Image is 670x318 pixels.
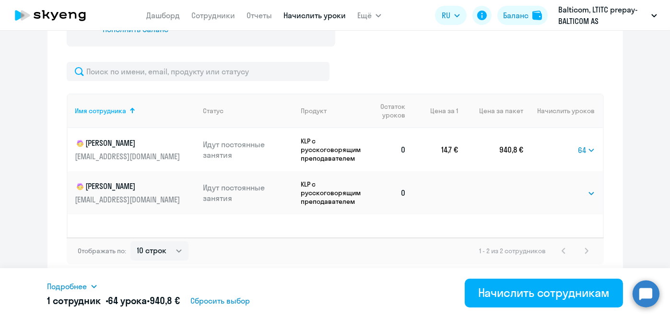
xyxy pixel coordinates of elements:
[146,11,180,20] a: Дашборд
[301,106,365,115] div: Продукт
[203,139,293,160] p: Идут постоянные занятия
[190,295,250,306] span: Сбросить выбор
[558,4,647,27] p: Balticom, LTITC prepay-BALTICOM AS
[301,137,365,163] p: KLP с русскоговорящим преподавателем
[373,102,406,119] span: Остаток уроков
[532,11,542,20] img: balance
[247,11,272,20] a: Отчеты
[75,181,183,192] p: [PERSON_NAME]
[203,182,293,203] p: Идут постоянные занятия
[108,294,147,306] span: 64 урока
[75,138,183,149] p: [PERSON_NAME]
[480,247,546,255] span: 1 - 2 из 2 сотрудников
[553,4,662,27] button: Balticom, LTITC prepay-BALTICOM AS
[414,128,458,171] td: 14,7 €
[301,180,365,206] p: KLP с русскоговорящим преподавателем
[283,11,346,20] a: Начислить уроки
[365,128,414,171] td: 0
[478,285,610,300] div: Начислить сотрудникам
[357,10,372,21] span: Ещё
[458,128,523,171] td: 940,8 €
[435,6,467,25] button: RU
[414,94,458,128] th: Цена за 1
[523,94,602,128] th: Начислить уроков
[365,171,414,214] td: 0
[357,6,381,25] button: Ещё
[497,6,548,25] button: Балансbalance
[203,106,293,115] div: Статус
[75,182,85,191] img: child
[75,106,196,115] div: Имя сотрудника
[150,294,180,306] span: 940,8 €
[373,102,414,119] div: Остаток уроков
[203,106,223,115] div: Статус
[47,294,180,307] h5: 1 сотрудник • •
[75,106,127,115] div: Имя сотрудника
[301,106,327,115] div: Продукт
[503,10,529,21] div: Баланс
[465,279,623,307] button: Начислить сотрудникам
[75,138,196,162] a: child[PERSON_NAME][EMAIL_ADDRESS][DOMAIN_NAME]
[191,11,235,20] a: Сотрудники
[75,139,85,148] img: child
[67,62,329,81] input: Поиск по имени, email, продукту или статусу
[442,10,450,21] span: RU
[47,281,87,292] span: Подробнее
[75,151,183,162] p: [EMAIL_ADDRESS][DOMAIN_NAME]
[75,181,196,205] a: child[PERSON_NAME][EMAIL_ADDRESS][DOMAIN_NAME]
[75,194,183,205] p: [EMAIL_ADDRESS][DOMAIN_NAME]
[458,94,523,128] th: Цена за пакет
[78,247,127,255] span: Отображать по:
